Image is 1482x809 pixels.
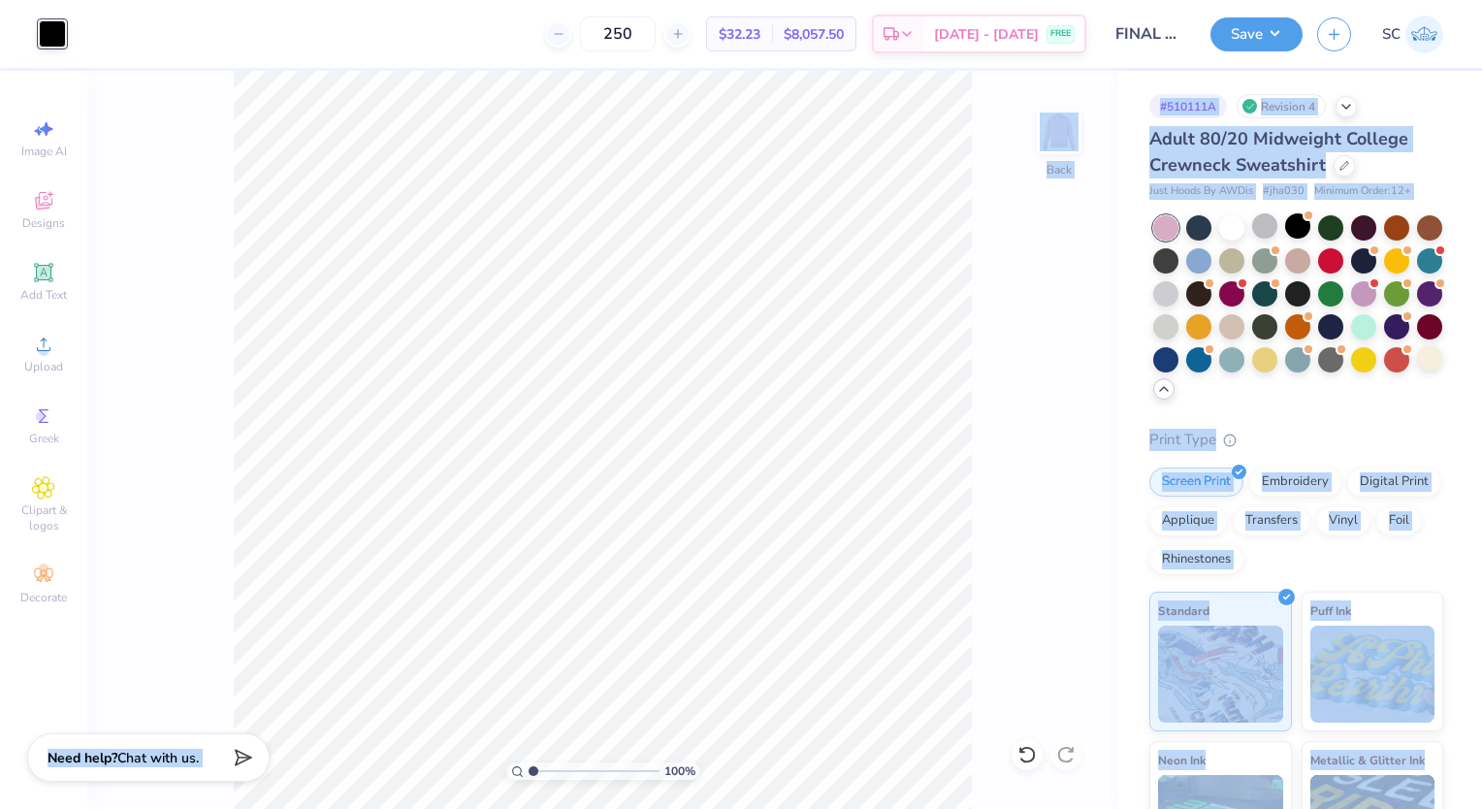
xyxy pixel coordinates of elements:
[117,749,199,767] span: Chat with us.
[24,359,63,374] span: Upload
[1149,468,1243,497] div: Screen Print
[1376,506,1422,535] div: Foil
[1149,429,1443,451] div: Print Type
[20,287,67,303] span: Add Text
[1149,545,1243,574] div: Rhinestones
[1310,600,1351,621] span: Puff Ink
[1050,27,1071,41] span: FREE
[1149,127,1408,177] span: Adult 80/20 Midweight College Crewneck Sweatshirt
[21,144,67,159] span: Image AI
[1210,17,1303,51] button: Save
[1233,506,1310,535] div: Transfers
[29,431,59,446] span: Greek
[1382,16,1443,53] a: SC
[784,24,844,45] span: $8,057.50
[1149,94,1227,118] div: # 510111A
[10,502,78,534] span: Clipart & logos
[1158,750,1206,770] span: Neon Ink
[1405,16,1443,53] img: Sadie Case
[48,749,117,767] strong: Need help?
[934,24,1039,45] span: [DATE] - [DATE]
[1314,183,1411,200] span: Minimum Order: 12 +
[1149,183,1253,200] span: Just Hoods By AWDis
[20,590,67,605] span: Decorate
[1310,626,1435,723] img: Puff Ink
[1047,161,1072,178] div: Back
[1263,183,1305,200] span: # jha030
[1382,23,1401,46] span: SC
[1249,468,1341,497] div: Embroidery
[1316,506,1370,535] div: Vinyl
[22,215,65,231] span: Designs
[1149,506,1227,535] div: Applique
[1158,600,1209,621] span: Standard
[580,16,656,51] input: – –
[719,24,760,45] span: $32.23
[664,762,695,780] span: 100 %
[1347,468,1441,497] div: Digital Print
[1237,94,1326,118] div: Revision 4
[1310,750,1425,770] span: Metallic & Glitter Ink
[1158,626,1283,723] img: Standard
[1101,15,1196,53] input: Untitled Design
[1040,113,1079,151] img: Back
